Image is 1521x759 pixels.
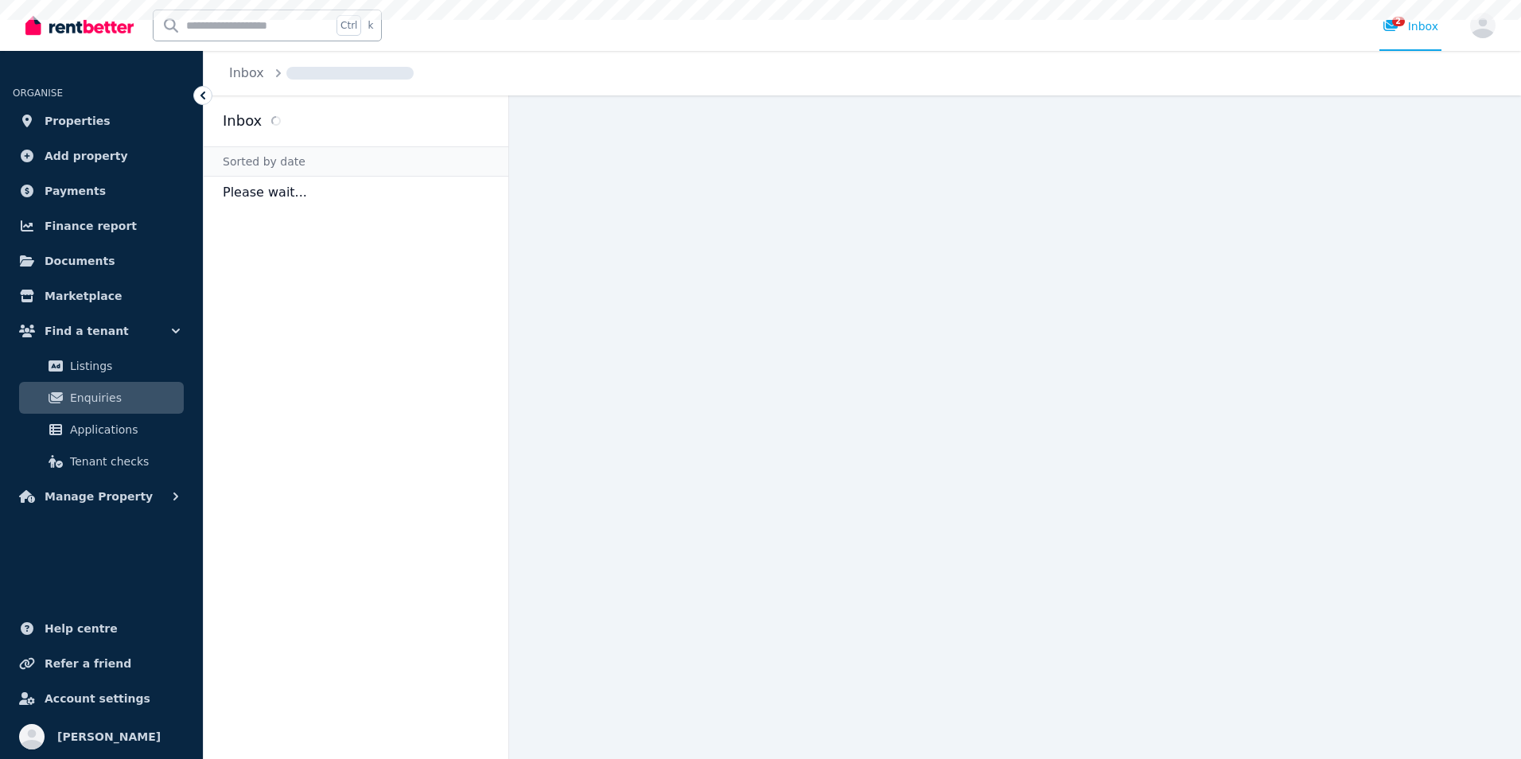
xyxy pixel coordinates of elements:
[336,15,361,36] span: Ctrl
[229,65,264,80] a: Inbox
[13,683,190,714] a: Account settings
[13,210,190,242] a: Finance report
[70,420,177,439] span: Applications
[45,251,115,271] span: Documents
[13,88,63,99] span: ORGANISE
[45,487,153,506] span: Manage Property
[19,446,184,477] a: Tenant checks
[45,654,131,673] span: Refer a friend
[45,181,106,200] span: Payments
[204,146,508,177] div: Sorted by date
[13,245,190,277] a: Documents
[13,613,190,644] a: Help centre
[45,619,118,638] span: Help centre
[45,111,111,130] span: Properties
[45,689,150,708] span: Account settings
[25,14,134,37] img: RentBetter
[13,140,190,172] a: Add property
[57,727,161,746] span: [PERSON_NAME]
[45,146,128,165] span: Add property
[70,356,177,376] span: Listings
[19,350,184,382] a: Listings
[19,414,184,446] a: Applications
[13,280,190,312] a: Marketplace
[13,648,190,679] a: Refer a friend
[70,388,177,407] span: Enquiries
[13,175,190,207] a: Payments
[204,177,508,208] p: Please wait...
[13,315,190,347] button: Find a tenant
[13,481,190,512] button: Manage Property
[19,382,184,414] a: Enquiries
[223,110,262,132] h2: Inbox
[204,51,433,95] nav: Breadcrumb
[70,452,177,471] span: Tenant checks
[45,321,129,341] span: Find a tenant
[13,105,190,137] a: Properties
[1383,18,1438,34] div: Inbox
[45,216,137,235] span: Finance report
[368,19,373,32] span: k
[1392,17,1405,26] span: 2
[45,286,122,306] span: Marketplace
